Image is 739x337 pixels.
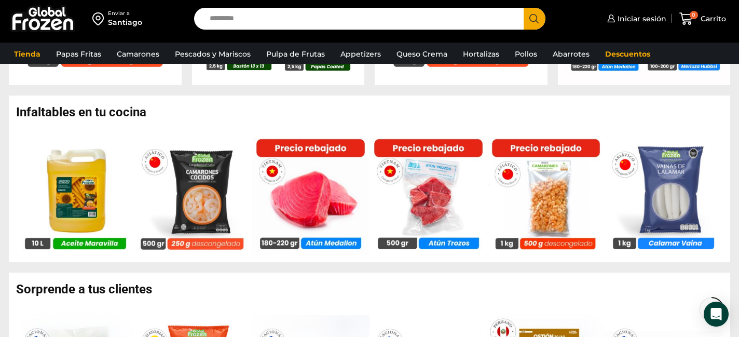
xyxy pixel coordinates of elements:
a: 0 Carrito [677,7,729,31]
h2: Infaltables en tu cocina [16,106,730,118]
span: Carrito [698,14,726,24]
a: Pulpa de Frutas [261,44,330,64]
a: Camarones [112,44,165,64]
a: Tienda [9,44,46,64]
a: Queso Crema [391,44,453,64]
span: 0 [690,11,698,19]
h2: Sorprende a tus clientes [16,283,730,295]
div: Open Intercom Messenger [704,302,729,327]
a: Descuentos [600,44,655,64]
div: Santiago [108,17,142,28]
a: Iniciar sesión [605,8,666,29]
div: Enviar a [108,10,142,17]
img: address-field-icon.svg [92,10,108,28]
a: Pescados y Mariscos [170,44,256,64]
a: Hortalizas [458,44,504,64]
a: Appetizers [335,44,386,64]
button: Search button [524,8,545,30]
a: Pollos [510,44,542,64]
a: Papas Fritas [51,44,106,64]
a: Abarrotes [548,44,595,64]
span: Iniciar sesión [615,14,666,24]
